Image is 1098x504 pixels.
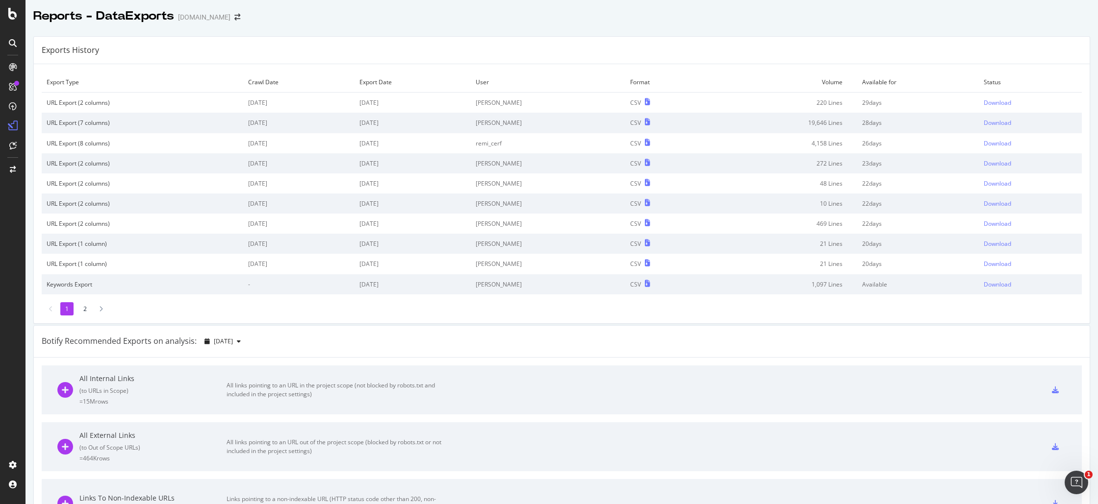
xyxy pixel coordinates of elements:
[47,199,238,208] div: URL Export (2 columns)
[243,274,354,294] td: -
[857,234,979,254] td: 20 days
[708,93,857,113] td: 220 Lines
[47,159,238,168] div: URL Export (2 columns)
[79,397,227,406] div: = 15M rows
[243,214,354,234] td: [DATE]
[201,334,245,349] button: [DATE]
[984,98,1011,107] div: Download
[1065,471,1088,494] iframe: Intercom live chat
[471,254,625,274] td: [PERSON_NAME]
[355,234,471,254] td: [DATE]
[625,72,708,93] td: Format
[857,153,979,173] td: 23 days
[708,234,857,254] td: 21 Lines
[79,431,227,440] div: All External Links
[79,443,227,452] div: ( to Out of Scope URLs )
[984,199,1011,208] div: Download
[630,119,641,127] div: CSV
[708,153,857,173] td: 272 Lines
[47,119,238,127] div: URL Export (7 columns)
[984,260,1077,268] a: Download
[42,336,197,347] div: Botify Recommended Exports on analysis:
[630,219,641,228] div: CSV
[857,72,979,93] td: Available for
[857,173,979,193] td: 22 days
[355,193,471,214] td: [DATE]
[984,280,1011,288] div: Download
[47,280,238,288] div: Keywords Export
[243,193,354,214] td: [DATE]
[471,193,625,214] td: [PERSON_NAME]
[79,454,227,462] div: = 464K rows
[708,173,857,193] td: 48 Lines
[984,219,1077,228] a: Download
[708,274,857,294] td: 1,097 Lines
[471,113,625,133] td: [PERSON_NAME]
[708,193,857,214] td: 10 Lines
[630,159,641,168] div: CSV
[243,234,354,254] td: [DATE]
[355,153,471,173] td: [DATE]
[984,199,1077,208] a: Download
[42,45,99,56] div: Exports History
[47,240,238,248] div: URL Export (1 column)
[984,159,1077,168] a: Download
[355,254,471,274] td: [DATE]
[243,113,354,133] td: [DATE]
[708,214,857,234] td: 469 Lines
[708,254,857,274] td: 21 Lines
[227,438,447,456] div: All links pointing to an URL out of the project scope (blocked by robots.txt or not included in t...
[60,302,74,315] li: 1
[630,199,641,208] div: CSV
[471,133,625,153] td: remi_cerf
[471,234,625,254] td: [PERSON_NAME]
[471,153,625,173] td: [PERSON_NAME]
[1085,471,1093,479] span: 1
[355,173,471,193] td: [DATE]
[355,93,471,113] td: [DATE]
[708,133,857,153] td: 4,158 Lines
[862,280,974,288] div: Available
[1052,386,1059,393] div: csv-export
[243,153,354,173] td: [DATE]
[214,337,233,345] span: 2025 Sep. 6th
[355,113,471,133] td: [DATE]
[243,72,354,93] td: Crawl Date
[178,12,230,22] div: [DOMAIN_NAME]
[243,254,354,274] td: [DATE]
[471,72,625,93] td: User
[857,214,979,234] td: 22 days
[857,93,979,113] td: 29 days
[355,133,471,153] td: [DATE]
[984,240,1011,248] div: Download
[1052,443,1059,450] div: csv-export
[471,93,625,113] td: [PERSON_NAME]
[355,274,471,294] td: [DATE]
[79,386,227,395] div: ( to URLs in Scope )
[857,133,979,153] td: 26 days
[355,214,471,234] td: [DATE]
[984,219,1011,228] div: Download
[243,173,354,193] td: [DATE]
[979,72,1082,93] td: Status
[984,179,1077,188] a: Download
[708,72,857,93] td: Volume
[984,240,1077,248] a: Download
[630,179,641,188] div: CSV
[47,219,238,228] div: URL Export (2 columns)
[984,179,1011,188] div: Download
[243,93,354,113] td: [DATE]
[79,374,227,384] div: All Internal Links
[984,280,1077,288] a: Download
[355,72,471,93] td: Export Date
[984,119,1077,127] a: Download
[984,139,1011,147] div: Download
[857,113,979,133] td: 28 days
[984,98,1077,107] a: Download
[42,72,243,93] td: Export Type
[857,193,979,214] td: 22 days
[47,98,238,107] div: URL Export (2 columns)
[243,133,354,153] td: [DATE]
[984,260,1011,268] div: Download
[630,240,641,248] div: CSV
